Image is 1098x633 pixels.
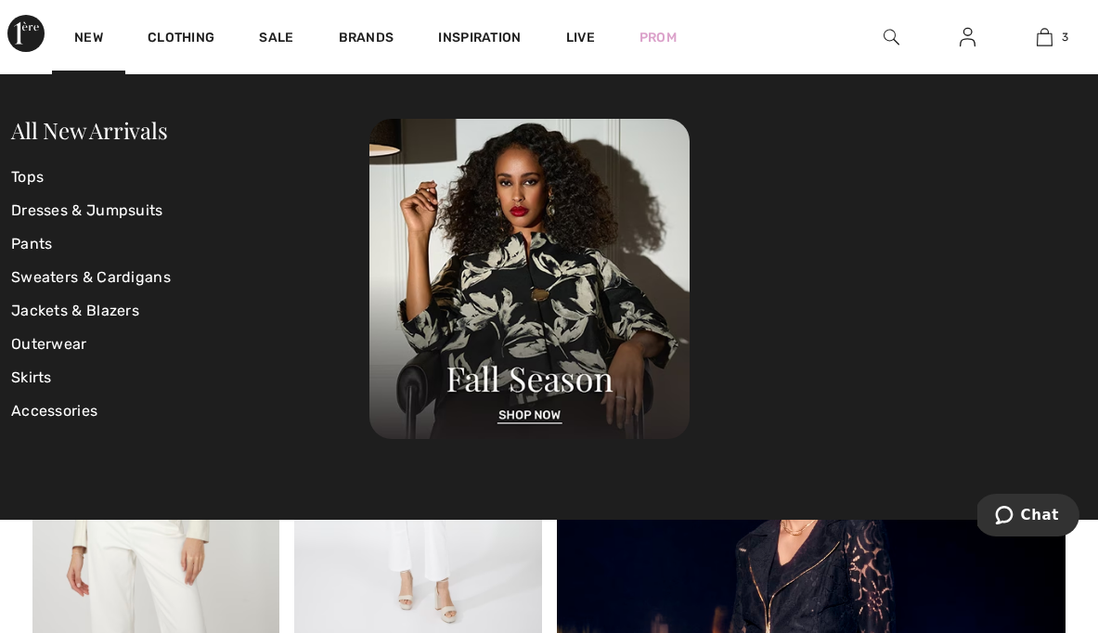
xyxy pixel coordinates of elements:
a: Jackets & Blazers [11,294,369,328]
a: New [74,30,103,49]
a: Sale [259,30,293,49]
span: 3 [1062,29,1068,45]
img: My Info [960,26,975,48]
a: Live [566,28,595,47]
img: 1ère Avenue [7,15,45,52]
iframe: Opens a widget where you can chat to one of our agents [977,494,1079,540]
a: Prom [639,28,677,47]
img: search the website [884,26,899,48]
img: My Bag [1037,26,1053,48]
a: Clothing [148,30,214,49]
span: Inspiration [438,30,521,49]
a: Dresses & Jumpsuits [11,194,369,227]
a: Pants [11,227,369,261]
a: All New Arrivals [11,115,167,145]
a: Sign In [945,26,990,49]
a: Skirts [11,361,369,394]
a: Outerwear [11,328,369,361]
a: Sweaters & Cardigans [11,261,369,294]
a: Brands [339,30,394,49]
img: 250825120107_a8d8ca038cac6.jpg [369,119,690,439]
a: 3 [1007,26,1082,48]
a: Tops [11,161,369,194]
a: Accessories [11,394,369,428]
